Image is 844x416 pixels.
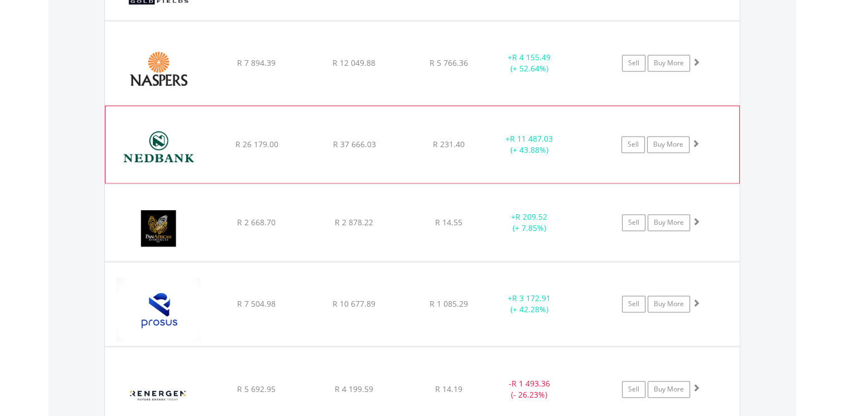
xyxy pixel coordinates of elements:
[515,211,547,222] span: R 209.52
[488,293,572,315] div: + (+ 42.28%)
[335,217,373,228] span: R 2 878.22
[435,217,462,228] span: R 14.55
[332,139,375,149] span: R 37 666.03
[512,52,551,62] span: R 4 155.49
[110,276,206,343] img: EQU.ZA.PRX.png
[430,57,468,68] span: R 5 766.36
[335,384,373,394] span: R 4 199.59
[237,217,276,228] span: R 2 668.70
[235,139,278,149] span: R 26 179.00
[648,296,690,312] a: Buy More
[435,384,462,394] span: R 14.19
[512,293,551,303] span: R 3 172.91
[648,381,690,398] a: Buy More
[237,298,276,309] span: R 7 504.98
[488,52,572,74] div: + (+ 52.64%)
[488,378,572,400] div: - (- 26.23%)
[110,198,206,258] img: EQU.ZA.PAN.png
[512,378,550,389] span: R 1 493.36
[487,133,571,156] div: + (+ 43.88%)
[237,57,276,68] span: R 7 894.39
[433,139,465,149] span: R 231.40
[648,55,690,71] a: Buy More
[488,211,572,234] div: + (+ 7.85%)
[622,55,645,71] a: Sell
[648,214,690,231] a: Buy More
[237,384,276,394] span: R 5 692.95
[622,381,645,398] a: Sell
[510,133,553,144] span: R 11 487.03
[647,136,689,153] a: Buy More
[110,35,206,102] img: EQU.ZA.NPN.png
[332,298,375,309] span: R 10 677.89
[111,120,207,180] img: EQU.ZA.NED.png
[622,214,645,231] a: Sell
[430,298,468,309] span: R 1 085.29
[621,136,645,153] a: Sell
[332,57,375,68] span: R 12 049.88
[622,296,645,312] a: Sell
